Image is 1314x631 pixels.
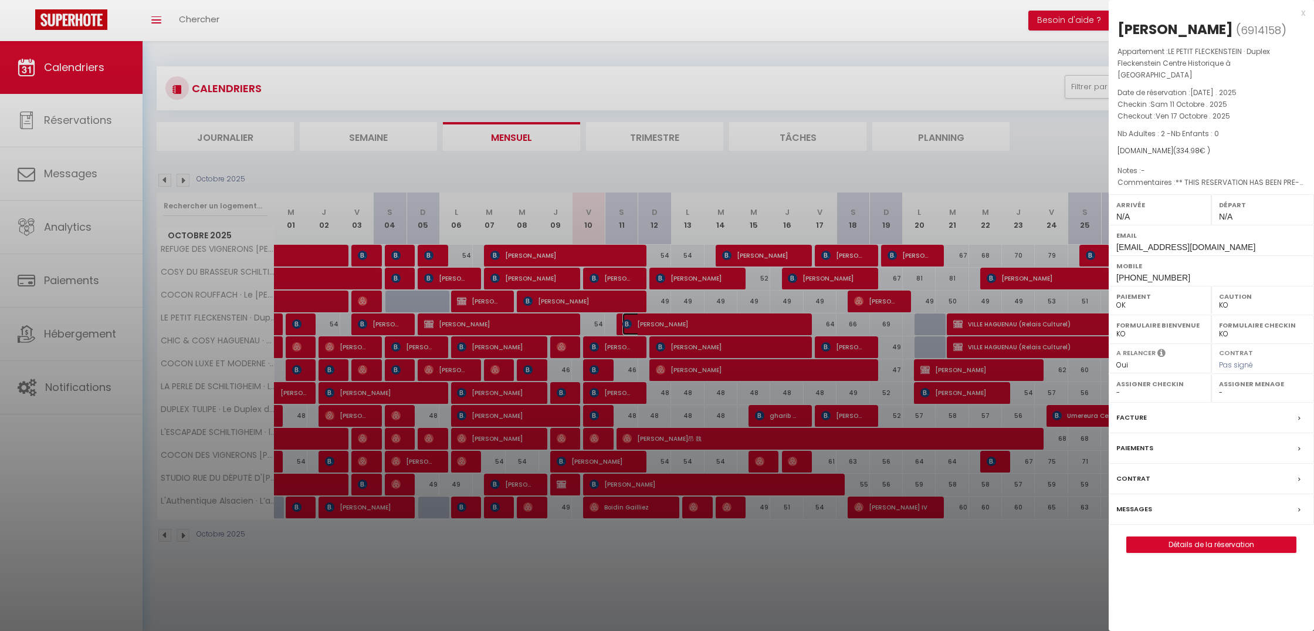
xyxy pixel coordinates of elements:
[1116,503,1152,515] label: Messages
[1116,242,1255,252] span: [EMAIL_ADDRESS][DOMAIN_NAME]
[1116,199,1204,211] label: Arrivée
[1219,199,1306,211] label: Départ
[1117,99,1305,110] p: Checkin :
[1117,46,1305,81] p: Appartement :
[1219,360,1253,370] span: Pas signé
[1116,378,1204,390] label: Assigner Checkin
[1116,348,1156,358] label: A relancer
[1126,536,1296,553] button: Détails de la réservation
[1117,20,1233,39] div: [PERSON_NAME]
[1219,319,1306,331] label: Formulaire Checkin
[1219,378,1306,390] label: Assigner Menage
[1116,273,1190,282] span: [PHONE_NUMBER]
[1117,165,1305,177] p: Notes :
[1219,348,1253,356] label: Contrat
[1116,291,1204,302] label: Paiement
[1117,110,1305,122] p: Checkout :
[1109,6,1305,20] div: x
[1117,129,1219,139] span: Nb Adultes : 2 -
[1156,111,1230,121] span: Ven 17 Octobre . 2025
[1171,129,1219,139] span: Nb Enfants : 0
[1219,291,1306,302] label: Caution
[1190,87,1237,97] span: [DATE] . 2025
[1141,166,1145,176] span: -
[1150,99,1227,109] span: Sam 11 Octobre . 2025
[1236,22,1286,38] span: ( )
[1117,146,1305,157] div: [DOMAIN_NAME]
[1116,260,1306,272] label: Mobile
[1116,411,1147,424] label: Facture
[1116,212,1130,221] span: N/A
[1116,473,1150,485] label: Contrat
[1219,212,1232,221] span: N/A
[1176,146,1200,156] span: 334.98
[1173,146,1210,156] span: ( € )
[1117,177,1305,188] p: Commentaires :
[1116,230,1306,241] label: Email
[1157,348,1166,361] i: Sélectionner OUI si vous souhaiter envoyer les séquences de messages post-checkout
[1241,23,1281,38] span: 6914158
[1117,46,1270,80] span: LE PETIT FLECKENSTEIN · Duplex Fleckenstein Centre Historique à [GEOGRAPHIC_DATA]
[1116,319,1204,331] label: Formulaire Bienvenue
[1117,87,1305,99] p: Date de réservation :
[1116,442,1153,454] label: Paiements
[1127,537,1296,552] a: Détails de la réservation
